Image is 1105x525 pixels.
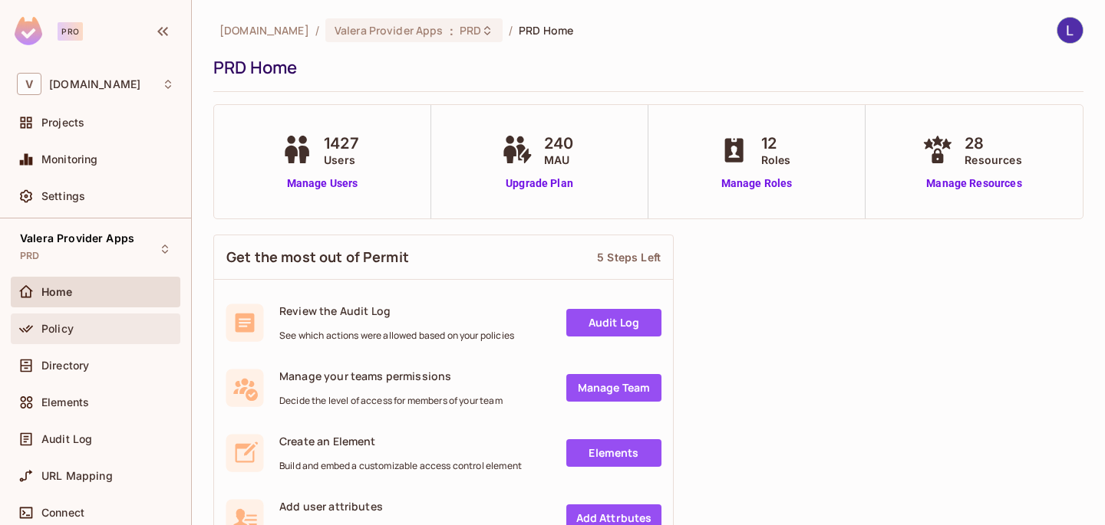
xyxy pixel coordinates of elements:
[41,359,89,372] span: Directory
[324,132,359,155] span: 1427
[41,396,89,409] span: Elements
[41,507,84,519] span: Connect
[919,176,1029,192] a: Manage Resources
[544,132,573,155] span: 240
[41,470,113,482] span: URL Mapping
[965,132,1021,155] span: 28
[315,23,319,38] li: /
[41,116,84,129] span: Projects
[41,433,92,445] span: Audit Log
[41,323,74,335] span: Policy
[279,460,522,472] span: Build and embed a customizable access control element
[58,22,83,41] div: Pro
[49,78,140,90] span: Workspace: valerahealth.com
[279,395,503,407] span: Decide the level of access for members of your team
[20,232,134,244] span: Valera Provider Apps
[41,190,85,202] span: Settings
[15,17,42,45] img: SReyMgAAAABJRU5ErkJggg==
[279,434,522,448] span: Create an Element
[761,152,791,168] span: Roles
[1057,18,1083,43] img: Leanna Escobar
[213,56,1076,79] div: PRD Home
[20,250,39,262] span: PRD
[324,152,359,168] span: Users
[219,23,309,38] span: the active workspace
[279,304,514,318] span: Review the Audit Log
[278,176,367,192] a: Manage Users
[279,369,503,383] span: Manage your teams permissions
[544,152,573,168] span: MAU
[279,499,516,514] span: Add user attributes
[41,286,73,298] span: Home
[226,248,409,267] span: Get the most out of Permit
[597,250,661,264] div: 5 Steps Left
[566,439,661,467] a: Elements
[498,176,581,192] a: Upgrade Plan
[279,330,514,342] span: See which actions were allowed based on your policies
[566,309,661,336] a: Audit Log
[460,23,481,38] span: PRD
[509,23,513,38] li: /
[965,152,1021,168] span: Resources
[335,23,444,38] span: Valera Provider Apps
[519,23,573,38] span: PRD Home
[17,73,41,95] span: V
[761,132,791,155] span: 12
[566,374,661,402] a: Manage Team
[449,25,454,37] span: :
[715,176,799,192] a: Manage Roles
[41,153,98,166] span: Monitoring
